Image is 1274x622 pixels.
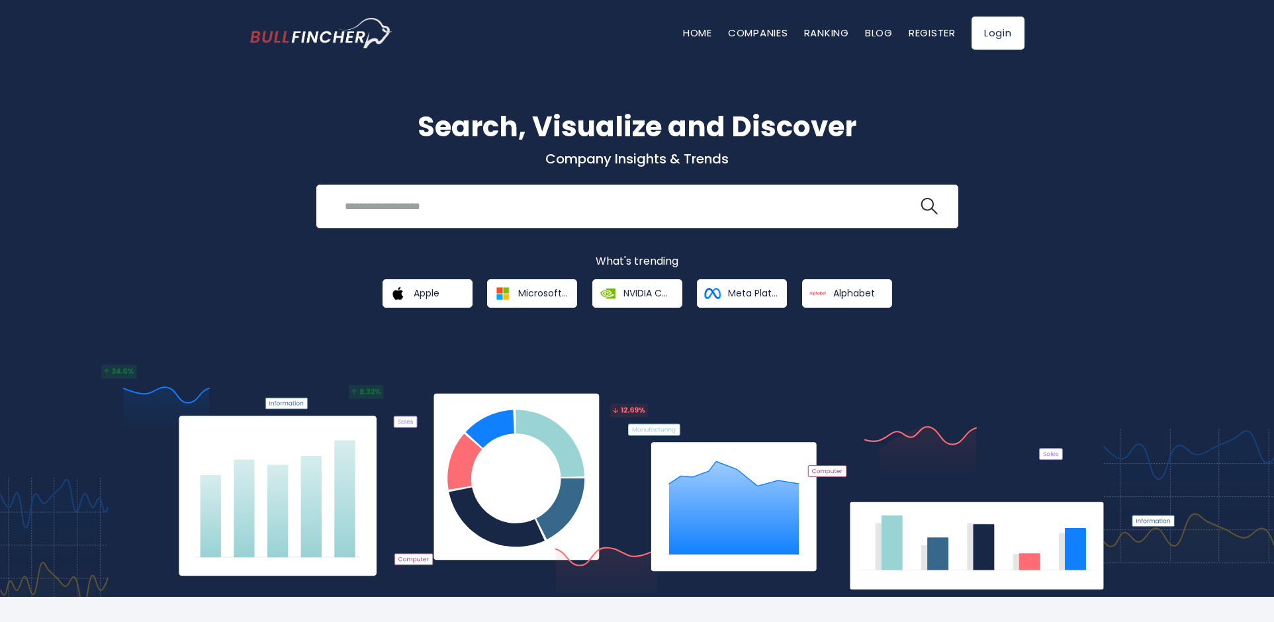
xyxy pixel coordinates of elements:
[804,26,849,40] a: Ranking
[683,26,712,40] a: Home
[250,255,1024,269] p: What's trending
[909,26,956,40] a: Register
[592,279,682,308] a: NVIDIA Corporation
[383,279,473,308] a: Apple
[414,287,439,299] span: Apple
[250,18,392,48] a: Go to homepage
[972,17,1024,50] a: Login
[833,287,875,299] span: Alphabet
[487,279,577,308] a: Microsoft Corporation
[697,279,787,308] a: Meta Platforms
[250,18,392,48] img: bullfincher logo
[250,106,1024,148] h1: Search, Visualize and Discover
[921,198,938,215] img: search icon
[250,150,1024,167] p: Company Insights & Trends
[802,279,892,308] a: Alphabet
[728,26,788,40] a: Companies
[623,287,673,299] span: NVIDIA Corporation
[728,287,778,299] span: Meta Platforms
[518,287,568,299] span: Microsoft Corporation
[865,26,893,40] a: Blog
